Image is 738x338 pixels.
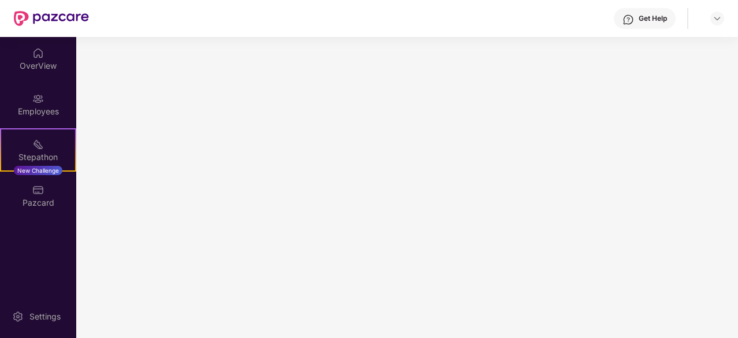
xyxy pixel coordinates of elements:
[32,184,44,196] img: svg+xml;base64,PHN2ZyBpZD0iUGF6Y2FyZCIgeG1sbnM9Imh0dHA6Ly93d3cudzMub3JnLzIwMDAvc3ZnIiB3aWR0aD0iMj...
[1,151,75,163] div: Stepathon
[639,14,667,23] div: Get Help
[713,14,722,23] img: svg+xml;base64,PHN2ZyBpZD0iRHJvcGRvd24tMzJ4MzIiIHhtbG5zPSJodHRwOi8vd3d3LnczLm9yZy8yMDAwL3N2ZyIgd2...
[32,139,44,150] img: svg+xml;base64,PHN2ZyB4bWxucz0iaHR0cDovL3d3dy53My5vcmcvMjAwMC9zdmciIHdpZHRoPSIyMSIgaGVpZ2h0PSIyMC...
[623,14,634,25] img: svg+xml;base64,PHN2ZyBpZD0iSGVscC0zMngzMiIgeG1sbnM9Imh0dHA6Ly93d3cudzMub3JnLzIwMDAvc3ZnIiB3aWR0aD...
[32,47,44,59] img: svg+xml;base64,PHN2ZyBpZD0iSG9tZSIgeG1sbnM9Imh0dHA6Ly93d3cudzMub3JnLzIwMDAvc3ZnIiB3aWR0aD0iMjAiIG...
[26,311,64,322] div: Settings
[14,11,89,26] img: New Pazcare Logo
[12,311,24,322] img: svg+xml;base64,PHN2ZyBpZD0iU2V0dGluZy0yMHgyMCIgeG1sbnM9Imh0dHA6Ly93d3cudzMub3JnLzIwMDAvc3ZnIiB3aW...
[32,93,44,105] img: svg+xml;base64,PHN2ZyBpZD0iRW1wbG95ZWVzIiB4bWxucz0iaHR0cDovL3d3dy53My5vcmcvMjAwMC9zdmciIHdpZHRoPS...
[14,166,62,175] div: New Challenge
